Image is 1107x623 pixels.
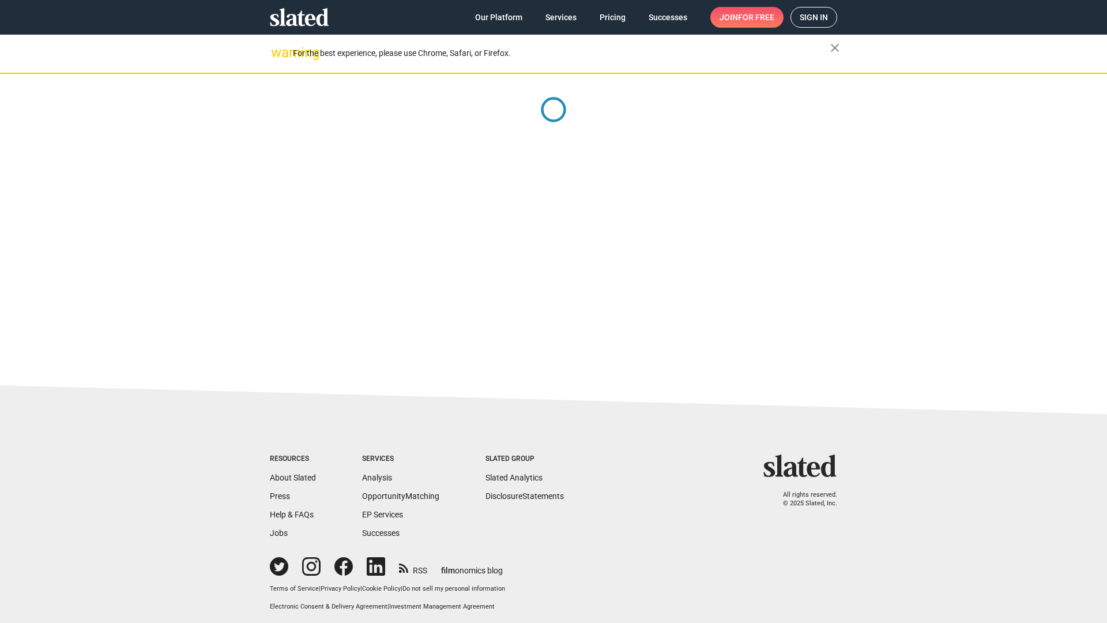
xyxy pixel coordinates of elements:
[649,7,687,28] span: Successes
[270,603,387,610] a: Electronic Consent & Delivery Agreement
[389,603,495,610] a: Investment Management Agreement
[466,7,532,28] a: Our Platform
[441,556,503,576] a: filmonomics blog
[293,46,830,61] div: For the best experience, please use Chrome, Safari, or Firefox.
[401,585,402,592] span: |
[321,585,360,592] a: Privacy Policy
[485,455,564,464] div: Slated Group
[387,603,389,610] span: |
[270,473,316,482] a: About Slated
[270,585,319,592] a: Terms of Service
[270,491,290,501] a: Press
[362,491,439,501] a: OpportunityMatching
[270,510,314,519] a: Help & FAQs
[441,566,455,575] span: film
[790,7,837,28] a: Sign in
[828,41,842,55] mat-icon: close
[485,491,564,501] a: DisclosureStatements
[319,585,321,592] span: |
[362,473,392,482] a: Analysis
[545,7,577,28] span: Services
[362,510,403,519] a: EP Services
[720,7,774,28] span: Join
[475,7,522,28] span: Our Platform
[800,7,828,27] span: Sign in
[771,491,837,508] p: All rights reserved. © 2025 Slated, Inc.
[362,455,439,464] div: Services
[270,528,288,538] a: Jobs
[270,455,316,464] div: Resources
[710,7,784,28] a: Joinfor free
[590,7,635,28] a: Pricing
[271,46,285,59] mat-icon: warning
[399,558,427,576] a: RSS
[639,7,696,28] a: Successes
[362,528,400,538] a: Successes
[600,7,626,28] span: Pricing
[362,585,401,592] a: Cookie Policy
[536,7,586,28] a: Services
[738,7,774,28] span: for free
[402,585,505,594] button: Do not sell my personal information
[360,585,362,592] span: |
[485,473,543,482] a: Slated Analytics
